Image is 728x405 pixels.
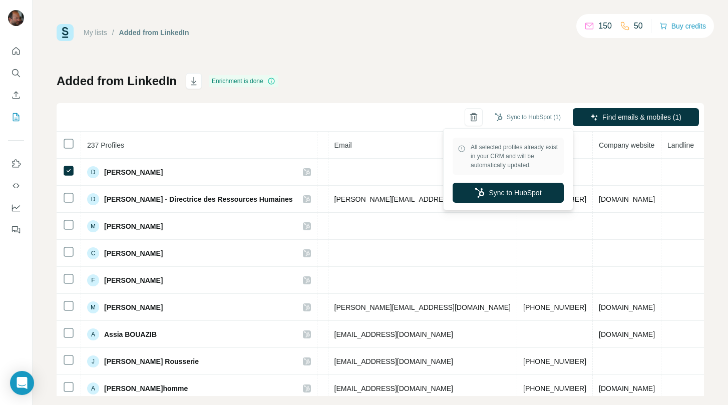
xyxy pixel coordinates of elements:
[112,28,114,38] li: /
[87,328,99,340] div: A
[599,384,655,392] span: [DOMAIN_NAME]
[523,303,586,311] span: [PHONE_NUMBER]
[104,275,163,285] span: [PERSON_NAME]
[523,357,586,365] span: [PHONE_NUMBER]
[10,371,34,395] div: Open Intercom Messenger
[659,19,706,33] button: Buy credits
[87,247,99,259] div: C
[8,42,24,60] button: Quick start
[87,141,124,149] span: 237 Profiles
[84,29,107,37] a: My lists
[104,329,157,339] span: Assia BOUAZIB
[453,183,564,203] button: Sync to HubSpot
[334,330,453,338] span: [EMAIL_ADDRESS][DOMAIN_NAME]
[8,177,24,195] button: Use Surfe API
[87,301,99,313] div: M
[334,357,453,365] span: [EMAIL_ADDRESS][DOMAIN_NAME]
[599,303,655,311] span: [DOMAIN_NAME]
[334,195,511,203] span: [PERSON_NAME][EMAIL_ADDRESS][DOMAIN_NAME]
[104,194,293,204] span: [PERSON_NAME] - Directrice des Ressources Humaines
[599,195,655,203] span: [DOMAIN_NAME]
[667,141,694,149] span: Landline
[523,384,586,392] span: [PHONE_NUMBER]
[119,28,189,38] div: Added from LinkedIn
[104,356,199,366] span: [PERSON_NAME] Rousserie
[8,64,24,82] button: Search
[598,20,612,32] p: 150
[8,10,24,26] img: Avatar
[8,199,24,217] button: Dashboard
[57,73,177,89] h1: Added from LinkedIn
[334,384,453,392] span: [EMAIL_ADDRESS][DOMAIN_NAME]
[104,383,188,393] span: [PERSON_NAME]homme
[8,155,24,173] button: Use Surfe on LinkedIn
[573,108,699,126] button: Find emails & mobiles (1)
[87,355,99,367] div: J
[104,167,163,177] span: [PERSON_NAME]
[8,221,24,239] button: Feedback
[334,303,511,311] span: [PERSON_NAME][EMAIL_ADDRESS][DOMAIN_NAME]
[599,141,654,149] span: Company website
[8,86,24,104] button: Enrich CSV
[104,302,163,312] span: [PERSON_NAME]
[87,193,99,205] div: D
[334,141,352,149] span: Email
[57,24,74,41] img: Surfe Logo
[488,110,568,125] button: Sync to HubSpot (1)
[634,20,643,32] p: 50
[471,143,559,170] span: All selected profiles already exist in your CRM and will be automatically updated.
[104,221,163,231] span: [PERSON_NAME]
[8,108,24,126] button: My lists
[87,382,99,394] div: A
[87,274,99,286] div: F
[209,75,278,87] div: Enrichment is done
[599,330,655,338] span: [DOMAIN_NAME]
[104,248,163,258] span: [PERSON_NAME]
[87,166,99,178] div: D
[602,112,681,122] span: Find emails & mobiles (1)
[87,220,99,232] div: M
